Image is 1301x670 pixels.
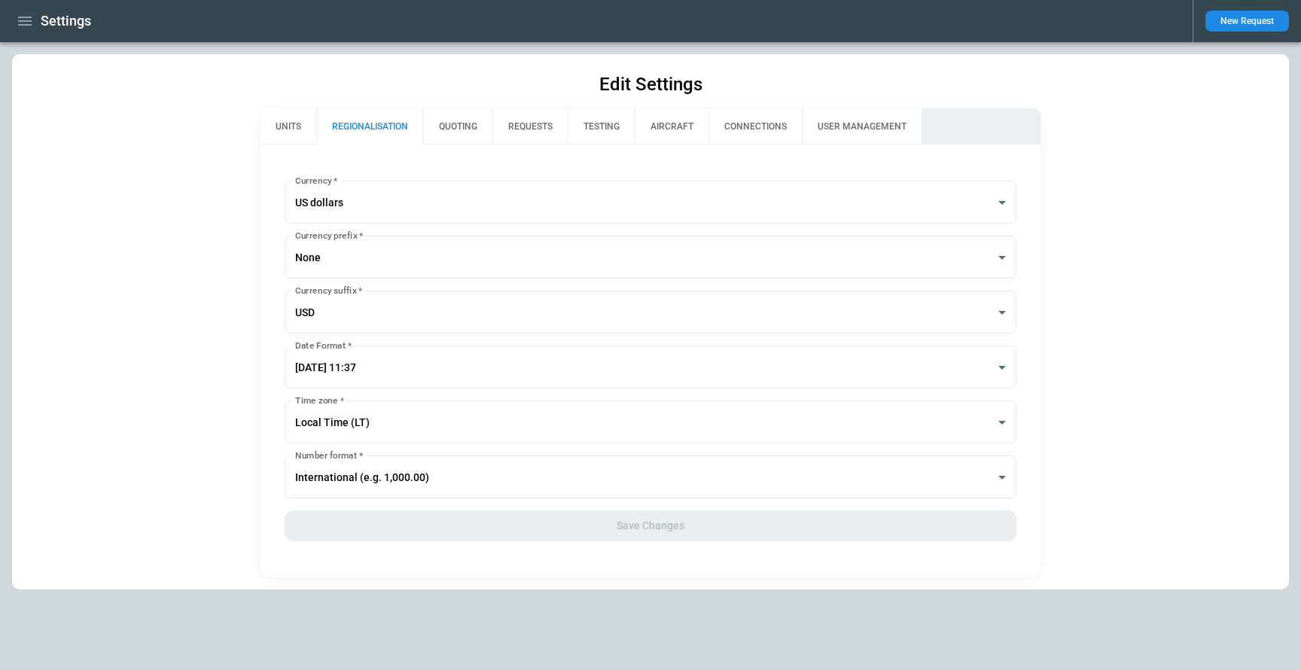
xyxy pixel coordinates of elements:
div: Local Time (LT) [285,400,1017,443]
button: TESTING [568,108,635,145]
h1: Settings [41,12,91,30]
label: Number format [295,449,363,461]
button: CONNECTIONS [708,108,802,145]
button: USER MANAGEMENT [802,108,922,145]
label: Currency prefix [295,229,363,242]
div: None [285,236,1017,279]
label: Date Format [295,339,352,352]
button: QUOTING [423,108,492,145]
button: REGIONALISATION [316,108,423,145]
button: REQUESTS [492,108,568,145]
button: New Request [1205,11,1289,32]
div: USD [285,291,1017,333]
label: Currency suffix [295,284,362,297]
div: US dollars [285,181,1017,224]
button: AIRCRAFT [635,108,708,145]
div: International (e.g. 1,000.00) [285,455,1017,498]
label: Currency [295,174,337,187]
h1: Edit Settings [599,72,702,96]
div: [DATE] 11:37 [285,346,1017,388]
button: UNITS [261,108,316,145]
label: Time zone [295,394,344,407]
